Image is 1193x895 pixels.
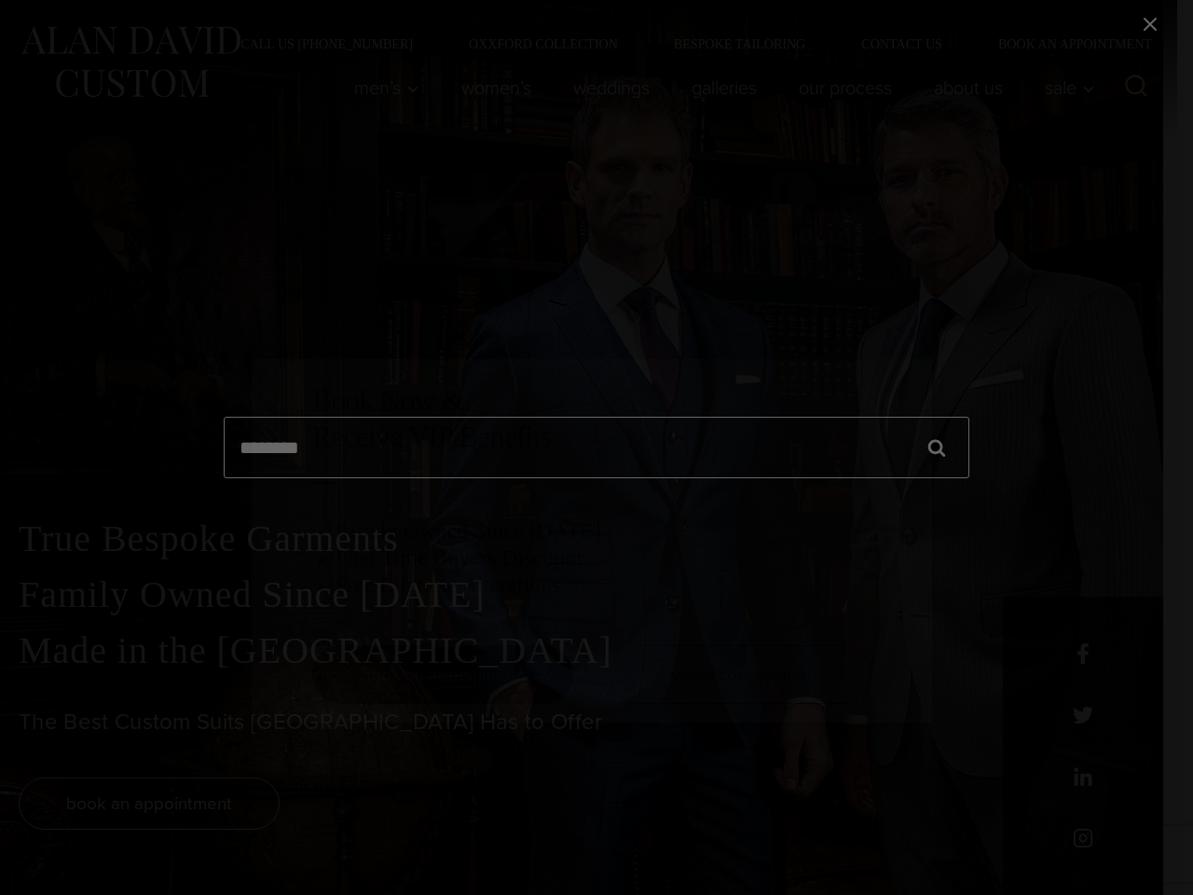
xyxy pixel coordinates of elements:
a: book an appointment [312,645,573,704]
a: visual consultation [610,645,871,704]
h2: Book Now & Receive VIP Benefits [312,382,871,454]
button: Close [920,160,944,185]
h3: Free Lifetime Alterations [335,571,871,599]
h3: Family Owned Since [DATE] [335,517,871,544]
h3: First Time Buyers Discount [335,544,871,571]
